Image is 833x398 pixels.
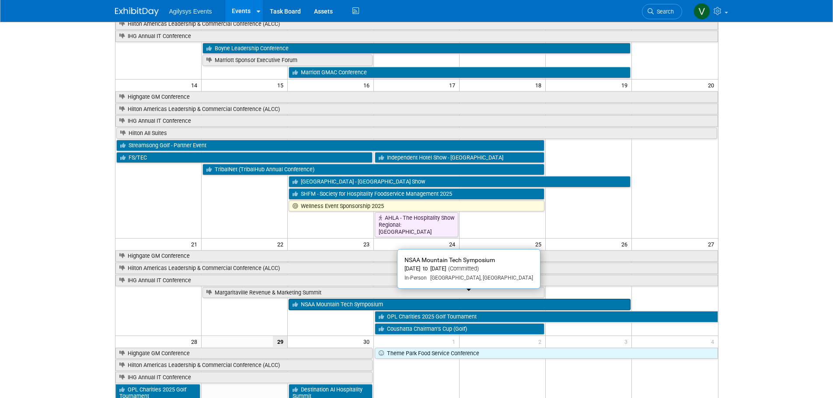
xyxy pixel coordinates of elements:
span: 21 [190,239,201,249]
a: Hilton All Suites [116,128,717,139]
a: Marriott Sponsor Executive Forum [202,55,373,66]
a: Hilton Americas Leadership & Commercial Conference (ALCC) [115,18,718,30]
a: IHG Annual IT Conference [115,372,373,383]
a: Coushatta Chairman’s Cup (Golf) [375,323,545,335]
a: SHFM - Society for Hospitality Foodservice Management 2025 [289,188,545,200]
a: Marriott GMAC Conference [289,67,631,78]
span: 3 [624,336,631,347]
span: 4 [710,336,718,347]
a: Hilton Americas Leadership & Commercial Conference (ALCC) [115,360,373,371]
span: 24 [448,239,459,249]
a: Streamsong Golf - Partner Event [116,140,545,151]
a: IHG Annual IT Conference [115,31,718,42]
a: TribalNet (TribalHub Annual Conference) [202,164,544,175]
span: 27 [707,239,718,249]
span: 16 [362,80,373,90]
span: 19 [620,80,631,90]
a: Theme Park Food Service Conference [375,348,718,359]
span: 20 [707,80,718,90]
span: [GEOGRAPHIC_DATA], [GEOGRAPHIC_DATA] [427,275,533,281]
span: 1 [451,336,459,347]
img: ExhibitDay [115,7,159,16]
span: In-Person [404,275,427,281]
span: 2 [537,336,545,347]
span: 15 [276,80,287,90]
span: 18 [534,80,545,90]
a: Wellness Event Sponsorship 2025 [289,201,545,212]
a: IHG Annual IT Conference [115,275,718,286]
span: 23 [362,239,373,249]
a: Highgate GM Conference [115,91,718,103]
span: 17 [448,80,459,90]
span: (Committed) [446,265,479,272]
span: NSAA Mountain Tech Symposium [404,256,495,263]
a: AHLA - The Hospitality Show Regional: [GEOGRAPHIC_DATA] [375,212,459,237]
span: 28 [190,336,201,347]
a: [GEOGRAPHIC_DATA] - [GEOGRAPHIC_DATA] Show [289,176,631,187]
span: Agilysys Events [169,8,212,15]
span: 30 [362,336,373,347]
a: Hilton Americas Leadership & Commercial Conference (ALCC) [115,263,718,274]
span: 14 [190,80,201,90]
span: Search [654,8,674,15]
a: Search [642,4,682,19]
a: Independent Hotel Show - [GEOGRAPHIC_DATA] [375,152,545,163]
span: 29 [273,336,287,347]
a: FS/TEC [116,152,373,163]
img: Vaitiare Munoz [694,3,710,20]
a: NSAA Mountain Tech Symposium [289,299,631,310]
span: 25 [534,239,545,249]
a: Highgate GM Conference [115,250,718,262]
a: OPL Charities 2025 Golf Tournament [375,311,718,322]
span: 26 [620,239,631,249]
a: Margaritaville Revenue & Marketing Summit [202,287,544,298]
div: [DATE] to [DATE] [404,265,533,273]
a: IHG Annual IT Conference [115,115,718,127]
a: Boyne Leadership Conference [202,43,631,54]
span: 22 [276,239,287,249]
a: Hilton Americas Leadership & Commercial Conference (ALCC) [115,104,718,115]
a: Highgate GM Conference [115,348,373,359]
